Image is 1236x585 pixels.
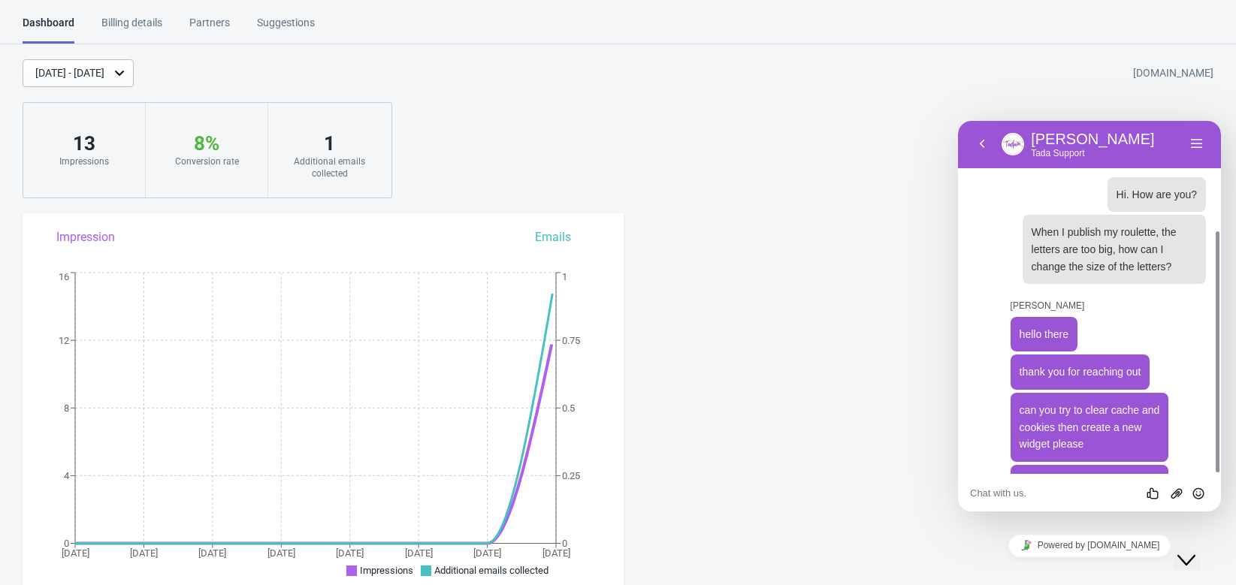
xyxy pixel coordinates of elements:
[958,529,1221,562] iframe: chat widget
[59,271,69,282] tspan: 16
[62,547,89,559] tspan: [DATE]
[958,121,1221,511] iframe: chat widget
[267,547,295,559] tspan: [DATE]
[64,403,69,414] tspan: 8
[562,403,575,414] tspan: 0.5
[336,547,364,559] tspan: [DATE]
[562,335,580,346] tspan: 0.75
[101,15,162,41] div: Billing details
[23,15,74,44] div: Dashboard
[542,547,570,559] tspan: [DATE]
[189,15,230,41] div: Partners
[562,470,580,481] tspan: 0.25
[161,131,252,155] div: 8 %
[38,155,130,167] div: Impressions
[1133,60,1213,87] div: [DOMAIN_NAME]
[35,65,104,81] div: [DATE] - [DATE]
[59,335,69,346] tspan: 12
[64,538,69,549] tspan: 0
[360,565,413,576] span: Impressions
[473,547,501,559] tspan: [DATE]
[434,565,548,576] span: Additional emails collected
[283,155,376,179] div: Additional emails collected
[405,547,433,559] tspan: [DATE]
[38,131,130,155] div: 13
[198,547,226,559] tspan: [DATE]
[161,155,252,167] div: Conversion rate
[257,15,315,41] div: Suggestions
[64,470,70,481] tspan: 4
[562,271,567,282] tspan: 1
[283,131,376,155] div: 1
[1173,525,1221,570] iframe: chat widget
[130,547,158,559] tspan: [DATE]
[562,538,567,549] tspan: 0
